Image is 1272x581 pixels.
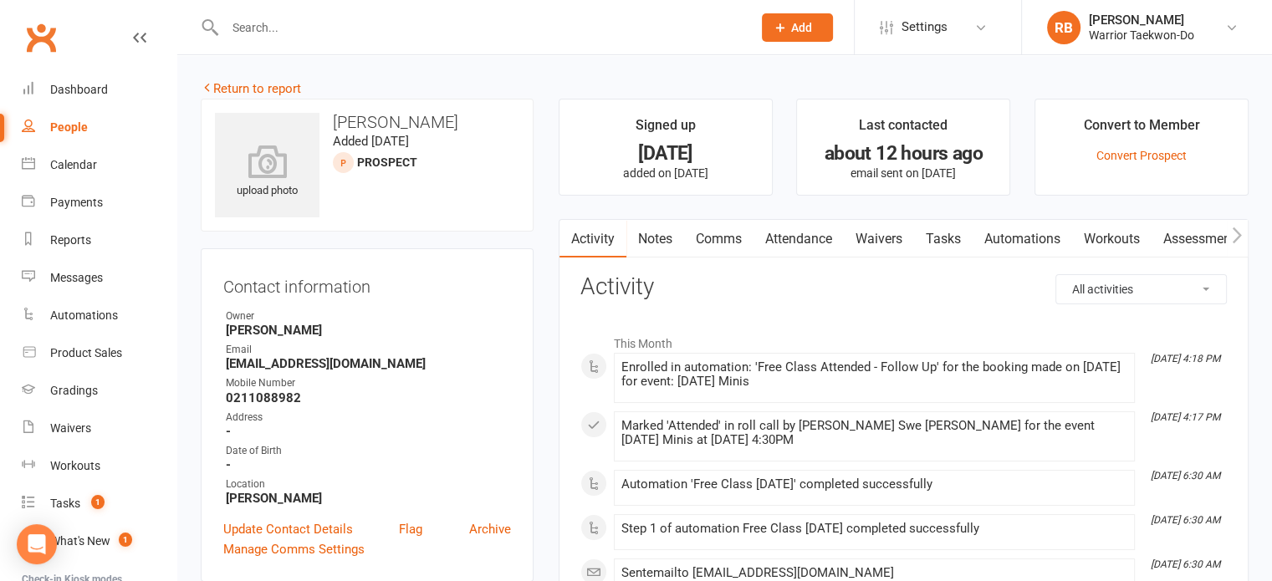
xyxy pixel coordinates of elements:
[762,13,833,42] button: Add
[220,16,740,39] input: Search...
[580,274,1227,300] h3: Activity
[226,424,511,439] strong: -
[1089,13,1194,28] div: [PERSON_NAME]
[50,120,88,134] div: People
[226,308,511,324] div: Owner
[621,522,1127,536] div: Step 1 of automation Free Class [DATE] completed successfully
[812,145,994,162] div: about 12 hours ago
[1151,353,1220,364] i: [DATE] 4:18 PM
[791,21,812,34] span: Add
[50,233,91,247] div: Reports
[22,522,176,560] a: What's New1
[22,222,176,259] a: Reports
[1089,28,1194,43] div: Warrior Taekwon-Do
[50,158,97,171] div: Calendar
[226,443,511,459] div: Date of Birth
[17,524,57,564] div: Open Intercom Messenger
[226,477,511,492] div: Location
[22,146,176,184] a: Calendar
[50,534,110,548] div: What's New
[914,220,973,258] a: Tasks
[226,342,511,358] div: Email
[22,259,176,297] a: Messages
[621,565,894,580] span: Sent email to [EMAIL_ADDRESS][DOMAIN_NAME]
[22,485,176,522] a: Tasks 1
[973,220,1072,258] a: Automations
[621,360,1127,389] div: Enrolled in automation: 'Free Class Attended - Follow Up' for the booking made on [DATE] for even...
[22,109,176,146] a: People
[22,184,176,222] a: Payments
[621,477,1127,492] div: Automation 'Free Class [DATE]' completed successfully
[1096,149,1187,162] a: Convert Prospect
[119,533,132,547] span: 1
[859,115,948,145] div: Last contacted
[333,134,409,149] time: Added [DATE]
[215,145,319,200] div: upload photo
[50,196,103,209] div: Payments
[223,539,365,559] a: Manage Comms Settings
[1151,411,1220,423] i: [DATE] 4:17 PM
[621,419,1127,447] div: Marked 'Attended' in roll call by [PERSON_NAME] Swe [PERSON_NAME] for the event [DATE] Minis at [...
[1152,220,1254,258] a: Assessments
[575,166,757,180] p: added on [DATE]
[753,220,844,258] a: Attendance
[50,459,100,472] div: Workouts
[226,390,511,405] strong: 0211088982
[226,410,511,426] div: Address
[22,372,176,410] a: Gradings
[223,519,353,539] a: Update Contact Details
[50,308,118,322] div: Automations
[226,356,511,371] strong: [EMAIL_ADDRESS][DOMAIN_NAME]
[1047,11,1080,44] div: RB
[50,83,108,96] div: Dashboard
[636,115,696,145] div: Signed up
[1084,115,1200,145] div: Convert to Member
[357,155,417,169] snap: prospect
[844,220,914,258] a: Waivers
[22,71,176,109] a: Dashboard
[50,346,122,359] div: Product Sales
[399,519,422,539] a: Flag
[902,8,948,46] span: Settings
[226,491,511,506] strong: [PERSON_NAME]
[1151,558,1220,570] i: [DATE] 6:30 AM
[50,497,80,510] div: Tasks
[22,447,176,485] a: Workouts
[91,495,105,509] span: 1
[575,145,757,162] div: [DATE]
[626,220,684,258] a: Notes
[20,17,62,59] a: Clubworx
[223,271,511,296] h3: Contact information
[22,410,176,447] a: Waivers
[469,519,511,539] a: Archive
[559,220,626,258] a: Activity
[50,271,103,284] div: Messages
[50,384,98,397] div: Gradings
[22,297,176,334] a: Automations
[226,323,511,338] strong: [PERSON_NAME]
[226,457,511,472] strong: -
[22,334,176,372] a: Product Sales
[1151,470,1220,482] i: [DATE] 6:30 AM
[580,326,1227,353] li: This Month
[1072,220,1152,258] a: Workouts
[684,220,753,258] a: Comms
[215,113,519,131] h3: [PERSON_NAME]
[201,81,301,96] a: Return to report
[1151,514,1220,526] i: [DATE] 6:30 AM
[50,421,91,435] div: Waivers
[812,166,994,180] p: email sent on [DATE]
[226,375,511,391] div: Mobile Number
